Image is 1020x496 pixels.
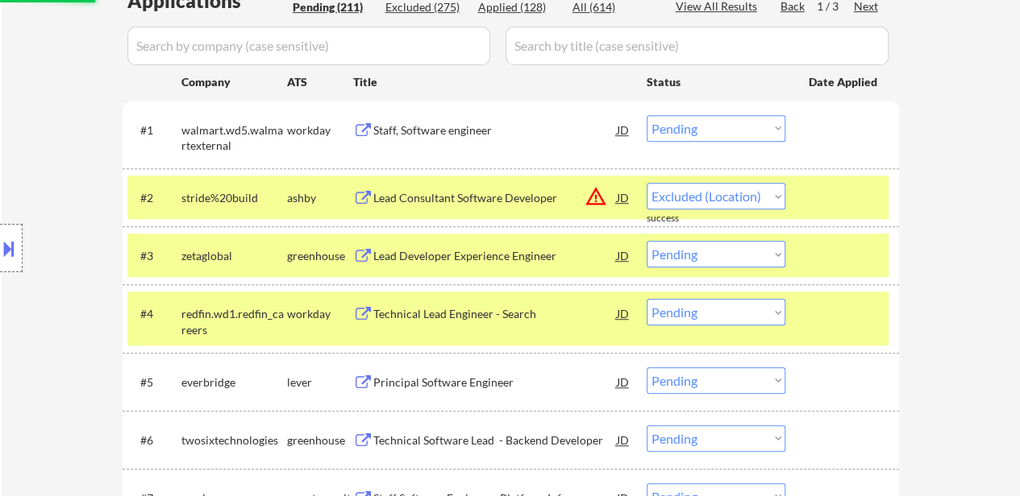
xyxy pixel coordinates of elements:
[647,212,711,225] div: success
[615,425,631,454] div: JD
[287,306,353,322] div: workday
[615,183,631,212] div: JD
[287,432,353,448] div: greenhouse
[287,374,353,391] div: lever
[287,74,353,90] div: ATS
[647,67,785,96] div: Status
[585,185,607,208] button: warning_amber
[373,374,617,391] div: Principal Software Engineer
[506,27,889,65] input: Search by title (case sensitive)
[287,190,353,206] div: ashby
[140,432,169,448] div: #6
[615,241,631,270] div: JD
[809,74,880,90] div: Date Applied
[181,74,287,90] div: Company
[373,190,617,206] div: Lead Consultant Software Developer
[373,122,617,138] div: Staff, Software engineer
[373,248,617,264] div: Lead Developer Experience Engineer
[353,74,631,90] div: Title
[373,432,617,448] div: Technical Software Lead - Backend Developer
[615,299,631,328] div: JD
[181,432,287,448] div: twosixtechnologies
[615,367,631,396] div: JD
[287,248,353,264] div: greenhouse
[373,306,617,322] div: Technical Lead Engineer - Search
[615,115,631,144] div: JD
[127,27,490,65] input: Search by company (case sensitive)
[287,122,353,138] div: workday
